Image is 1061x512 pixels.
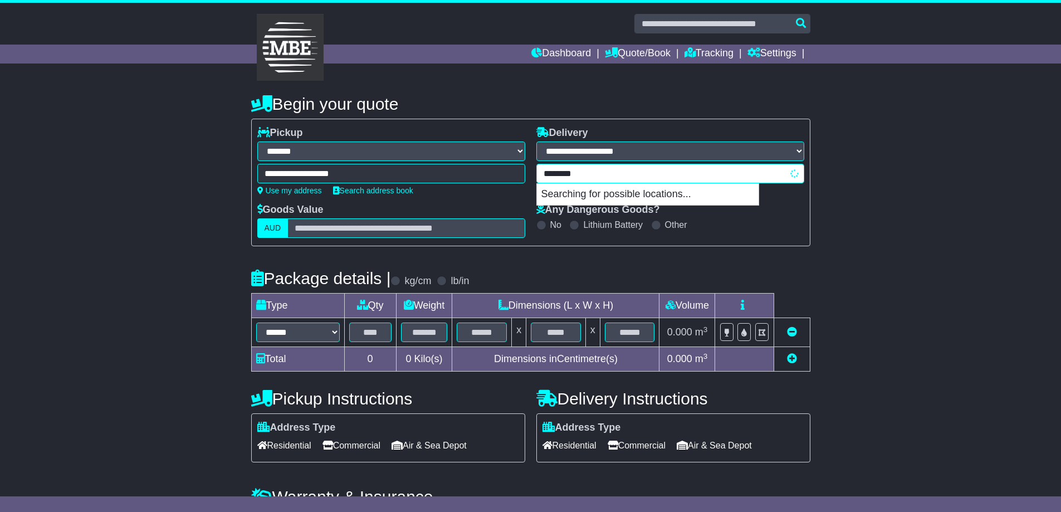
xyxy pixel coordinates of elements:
span: Residential [542,437,596,454]
label: Lithium Battery [583,220,643,230]
a: Search address book [333,186,413,195]
label: kg/cm [404,275,431,287]
label: Other [665,220,687,230]
span: 0.000 [667,353,692,364]
p: Searching for possible locations... [537,184,759,205]
a: Use my address [257,186,322,195]
td: Kilo(s) [396,347,452,372]
label: lb/in [451,275,469,287]
sup: 3 [703,325,708,334]
span: m [695,326,708,338]
label: Pickup [257,127,303,139]
a: Tracking [684,45,734,64]
label: Any Dangerous Goods? [536,204,660,216]
label: Address Type [257,422,336,434]
sup: 3 [703,352,708,360]
label: Address Type [542,422,621,434]
span: 0 [405,353,411,364]
a: Settings [747,45,796,64]
td: 0 [344,347,396,372]
td: Dimensions in Centimetre(s) [452,347,659,372]
h4: Pickup Instructions [251,389,525,408]
a: Quote/Book [605,45,671,64]
label: Goods Value [257,204,324,216]
a: Add new item [787,353,797,364]
a: Dashboard [531,45,591,64]
td: Weight [396,294,452,318]
label: AUD [257,218,289,238]
label: No [550,220,561,230]
td: Type [251,294,344,318]
td: Volume [659,294,715,318]
span: Commercial [322,437,380,454]
span: Commercial [608,437,666,454]
td: Dimensions (L x W x H) [452,294,659,318]
typeahead: Please provide city [536,164,804,183]
span: Air & Sea Depot [392,437,467,454]
td: Qty [344,294,396,318]
span: Air & Sea Depot [677,437,752,454]
h4: Delivery Instructions [536,389,810,408]
td: x [512,318,526,347]
span: m [695,353,708,364]
span: 0.000 [667,326,692,338]
span: Residential [257,437,311,454]
td: x [585,318,600,347]
h4: Begin your quote [251,95,810,113]
td: Total [251,347,344,372]
h4: Package details | [251,269,391,287]
h4: Warranty & Insurance [251,487,810,506]
a: Remove this item [787,326,797,338]
label: Delivery [536,127,588,139]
